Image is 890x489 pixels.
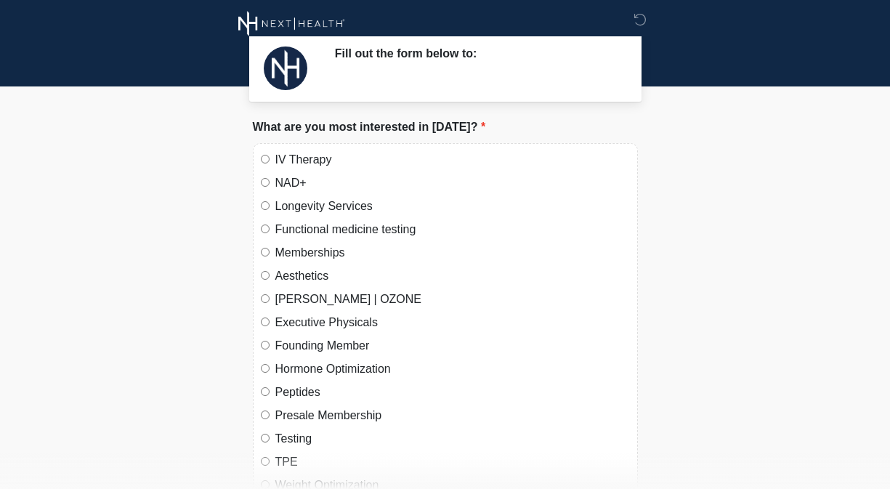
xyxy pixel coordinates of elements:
[275,314,630,331] label: Executive Physicals
[275,198,630,215] label: Longevity Services
[261,225,270,233] input: Functional medicine testing
[261,178,270,187] input: NAD+
[261,271,270,280] input: Aesthetics
[275,360,630,378] label: Hormone Optimization
[261,364,270,373] input: Hormone Optimization
[275,244,630,262] label: Memberships
[261,201,270,210] input: Longevity Services
[275,430,630,448] label: Testing
[275,453,630,471] label: TPE
[275,267,630,285] label: Aesthetics
[261,294,270,303] input: [PERSON_NAME] | OZONE
[261,318,270,326] input: Executive Physicals
[261,434,270,442] input: Testing
[261,457,270,466] input: TPE
[264,47,307,90] img: Agent Avatar
[275,337,630,355] label: Founding Member
[261,480,270,489] input: Weight Optimization
[335,47,616,60] h2: Fill out the form below to:
[261,387,270,396] input: Peptides
[275,407,630,424] label: Presale Membership
[275,221,630,238] label: Functional medicine testing
[253,118,486,136] label: What are you most interested in [DATE]?
[261,248,270,256] input: Memberships
[275,291,630,308] label: [PERSON_NAME] | OZONE
[275,174,630,192] label: NAD+
[238,11,345,36] img: Next Health Wellness Logo
[275,384,630,401] label: Peptides
[261,411,270,419] input: Presale Membership
[261,341,270,349] input: Founding Member
[261,155,270,163] input: IV Therapy
[275,151,630,169] label: IV Therapy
